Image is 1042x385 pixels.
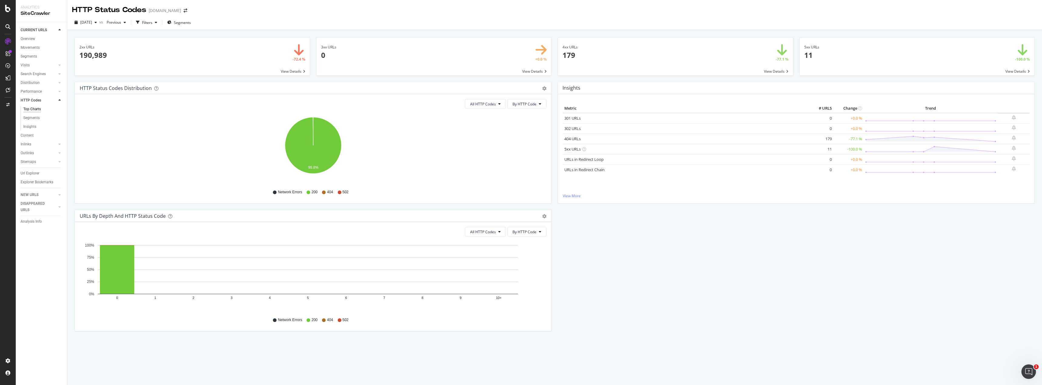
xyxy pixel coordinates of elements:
[89,292,95,296] text: 0%
[327,190,333,195] span: 404
[542,86,546,91] div: gear
[72,18,99,27] button: [DATE]
[21,170,63,177] a: Url Explorer
[833,113,864,124] td: +0.0 %
[1012,166,1016,171] div: bell-plus
[21,201,51,213] div: DISAPPEARED URLS
[278,190,302,195] span: Network Errors
[21,159,57,165] a: Sitemaps
[833,144,864,154] td: -100.0 %
[343,190,349,195] span: 502
[460,296,461,300] text: 9
[343,317,349,323] span: 502
[21,62,30,68] div: Visits
[21,159,36,165] div: Sitemaps
[311,317,317,323] span: 200
[1012,115,1016,120] div: bell-plus
[563,104,809,113] th: Metric
[21,71,46,77] div: Search Engines
[21,150,34,156] div: Outlinks
[21,97,41,104] div: HTTP Codes
[470,101,496,107] span: All HTTP Codes
[345,296,347,300] text: 6
[23,106,63,112] a: Top Charts
[174,20,191,25] span: Segments
[142,20,152,25] div: Filters
[562,84,580,92] h4: Insights
[564,136,581,141] a: 404 URLs
[507,99,546,109] button: By HTTP Code
[104,20,121,25] span: Previous
[21,62,57,68] a: Visits
[21,80,57,86] a: Distribution
[23,106,41,112] div: Top Charts
[21,53,37,60] div: Segments
[116,296,118,300] text: 0
[21,88,42,95] div: Performance
[809,113,833,124] td: 0
[23,115,63,121] a: Segments
[21,27,57,33] a: CURRENT URLS
[184,8,187,13] div: arrow-right-arrow-left
[21,80,40,86] div: Distribution
[21,170,39,177] div: Url Explorer
[231,296,232,300] text: 3
[192,296,194,300] text: 2
[21,36,35,42] div: Overview
[21,27,47,33] div: CURRENT URLS
[809,164,833,175] td: 0
[308,166,318,170] text: 99.8%
[21,45,63,51] a: Movements
[21,71,57,77] a: Search Engines
[154,296,156,300] text: 1
[809,144,833,154] td: 11
[21,88,57,95] a: Performance
[165,18,193,27] button: Segments
[421,296,423,300] text: 8
[809,154,833,164] td: 0
[507,227,546,237] button: By HTTP Code
[542,214,546,218] div: gear
[1012,135,1016,140] div: bell-plus
[864,104,998,113] th: Trend
[833,154,864,164] td: +0.0 %
[1034,364,1039,369] span: 1
[72,5,146,15] div: HTTP Status Codes
[21,218,63,225] a: Analysis Info
[21,45,40,51] div: Movements
[833,164,864,175] td: +0.0 %
[564,167,605,172] a: URLs in Redirect Chain
[80,20,92,25] span: 2025 Oct. 9th
[80,213,166,219] div: URLs by Depth and HTTP Status Code
[470,229,496,234] span: All HTTP Codes
[383,296,385,300] text: 7
[104,18,128,27] button: Previous
[21,141,57,148] a: Inlinks
[564,157,604,162] a: URLs in Redirect Loop
[21,179,63,185] a: Explorer Bookmarks
[23,115,40,121] div: Segments
[80,241,546,312] svg: A chart.
[327,317,333,323] span: 404
[513,101,536,107] span: By HTTP Code
[87,267,94,272] text: 50%
[80,114,546,184] svg: A chart.
[21,132,34,139] div: Content
[465,99,506,109] button: All HTTP Codes
[21,218,42,225] div: Analysis Info
[21,192,57,198] a: NEW URLS
[99,19,104,25] span: vs
[21,53,63,60] a: Segments
[465,227,506,237] button: All HTTP Codes
[269,296,270,300] text: 4
[87,255,94,260] text: 75%
[809,123,833,134] td: 0
[278,317,302,323] span: Network Errors
[21,10,62,17] div: SiteCrawler
[85,243,94,247] text: 100%
[21,192,38,198] div: NEW URLS
[87,280,94,284] text: 25%
[307,296,309,300] text: 5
